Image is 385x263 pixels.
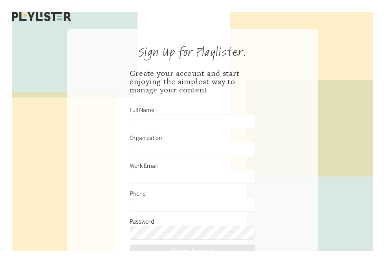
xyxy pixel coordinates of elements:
[130,198,255,212] input: Phone
[130,69,255,94] div: Create your account and start enjoying the simplest way to manage your content
[130,219,255,224] div: Password
[130,114,255,128] input: Full Name
[130,191,255,197] div: Phone
[130,135,255,141] div: Organization
[130,245,255,259] div: Create Account
[139,47,246,58] div: Sign Up for Playlister.
[130,107,255,113] div: Full Name
[130,142,255,156] input: Organization
[130,163,255,169] div: Work Email
[130,170,255,184] input: Work Email
[130,226,255,240] input: Password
